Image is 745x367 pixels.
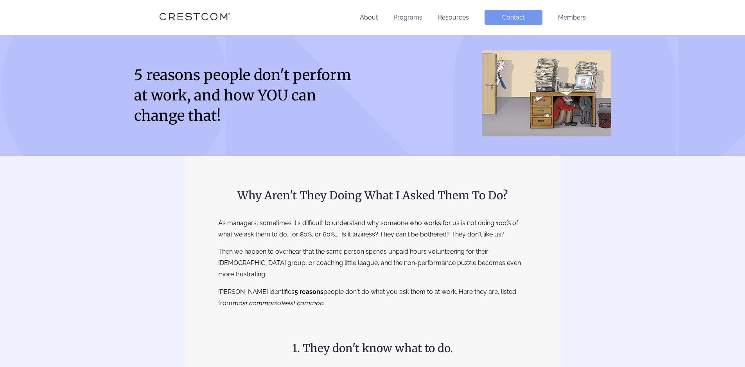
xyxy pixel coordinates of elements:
[393,14,422,21] a: Programs
[218,218,527,240] p: As managers, sometimes it's difficult to understand why someone who works for us is not doing 100...
[281,299,323,307] em: least common
[218,340,527,356] h2: 1. They don't know what to do.
[360,14,378,21] a: About
[134,65,365,126] h1: 5 reasons people don't perform at work, and how YOU can change that!
[232,299,275,307] em: most common
[485,10,542,25] a: Contact
[218,286,527,309] p: [PERSON_NAME] identifies people don't do what you ask them to at work. Here they are, listed from...
[438,14,469,21] a: Resources
[218,246,527,280] p: Then we happen to overhear that the same person spends unpaid hours volunteering for their [DEMOG...
[482,50,611,136] img: 5 reasons people don't perform at work, and how YOU can change that!
[558,14,586,21] a: Members
[218,187,527,204] h2: Why Aren't They Doing What I Asked Them To Do?
[294,288,323,295] strong: 5 reasons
